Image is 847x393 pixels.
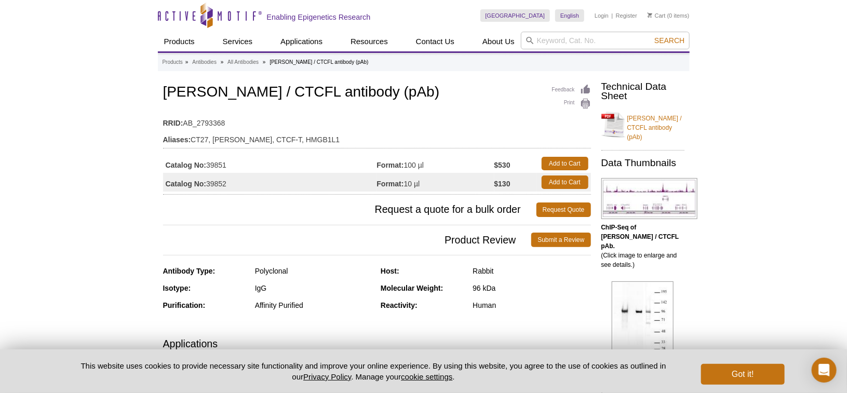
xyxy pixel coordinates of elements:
[648,9,690,22] li: (0 items)
[480,9,550,22] a: [GEOGRAPHIC_DATA]
[654,36,684,45] span: Search
[163,173,377,192] td: 39852
[344,32,394,51] a: Resources
[163,84,591,102] h1: [PERSON_NAME] / CTCFL antibody (pAb)
[227,58,259,67] a: All Antibodies
[163,233,532,247] span: Product Review
[542,175,588,189] a: Add to Cart
[381,267,399,275] strong: Host:
[166,160,207,170] strong: Catalog No:
[163,202,536,217] span: Request a quote for a bulk order
[274,32,329,51] a: Applications
[163,112,591,129] td: AB_2793368
[542,157,588,170] a: Add to Cart
[555,9,584,22] a: English
[163,301,206,309] strong: Purification:
[612,9,613,22] li: |
[163,129,591,145] td: CT27, [PERSON_NAME], CTCF-T, HMGB1L1
[812,358,837,383] div: Open Intercom Messenger
[648,12,666,19] a: Cart
[255,283,373,293] div: IgG
[531,233,590,247] a: Submit a Review
[595,12,609,19] a: Login
[476,32,521,51] a: About Us
[473,266,590,276] div: Rabbit
[163,118,183,128] strong: RRID:
[166,179,207,188] strong: Catalog No:
[536,202,591,217] a: Request Quote
[185,59,189,65] li: »
[651,36,688,45] button: Search
[521,32,690,49] input: Keyword, Cat. No.
[648,12,652,18] img: Your Cart
[63,360,684,382] p: This website uses cookies to provide necessary site functionality and improve your online experie...
[377,154,494,173] td: 100 µl
[163,284,191,292] strong: Isotype:
[163,267,216,275] strong: Antibody Type:
[601,224,679,250] b: ChIP-Seq of [PERSON_NAME] / CTCFL pAb.
[221,59,224,65] li: »
[381,301,418,309] strong: Reactivity:
[601,223,684,269] p: (Click image to enlarge and see details.)
[401,372,452,381] button: cookie settings
[612,281,674,362] img: Boris / CTCFL antibody (pAb) tested by Western blot.
[601,107,684,142] a: [PERSON_NAME] / CTCFL antibody (pAb)
[616,12,637,19] a: Register
[270,59,368,65] li: [PERSON_NAME] / CTCFL antibody (pAb)
[473,283,590,293] div: 96 kDa
[217,32,259,51] a: Services
[601,158,684,168] h2: Data Thumbnails
[263,59,266,65] li: »
[552,84,591,96] a: Feedback
[163,154,377,173] td: 39851
[601,178,697,219] img: Boris / CTCFL antibody (pAb) tested by ChIP-Seq.
[158,32,201,51] a: Products
[163,336,591,351] h3: Applications
[601,82,684,101] h2: Technical Data Sheet
[163,58,183,67] a: Products
[192,58,217,67] a: Antibodies
[377,160,404,170] strong: Format:
[303,372,351,381] a: Privacy Policy
[701,364,784,385] button: Got it!
[381,284,443,292] strong: Molecular Weight:
[255,266,373,276] div: Polyclonal
[163,135,191,144] strong: Aliases:
[473,301,590,310] div: Human
[494,179,510,188] strong: $130
[255,301,373,310] div: Affinity Purified
[410,32,461,51] a: Contact Us
[377,179,404,188] strong: Format:
[552,98,591,110] a: Print
[377,173,494,192] td: 10 µl
[267,12,371,22] h2: Enabling Epigenetics Research
[494,160,510,170] strong: $530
